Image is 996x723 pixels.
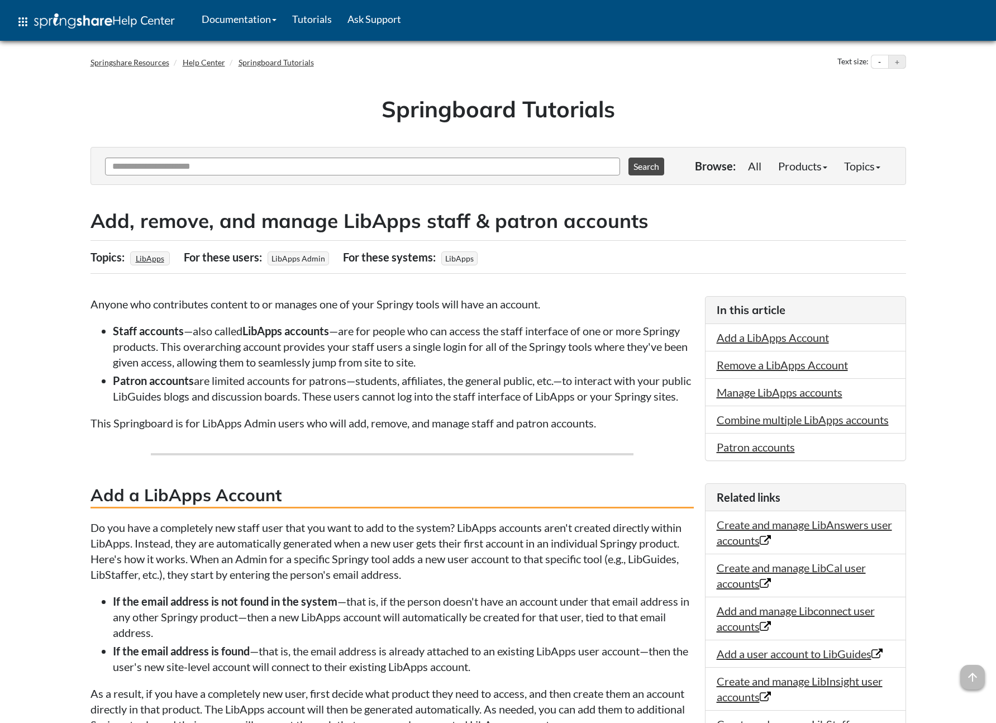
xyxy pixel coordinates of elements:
[960,666,985,679] a: arrow_upward
[628,158,664,175] button: Search
[717,561,866,590] a: Create and manage LibCal user accounts
[90,415,694,431] p: This Springboard is for LibApps Admin users who will add, remove, and manage staff and patron acc...
[112,13,175,27] span: Help Center
[113,373,694,404] li: are limited accounts for patrons—students, affiliates, the general public, etc.—to interact with ...
[889,55,906,69] button: Increase text size
[90,246,127,268] div: Topics:
[871,55,888,69] button: Decrease text size
[695,158,736,174] p: Browse:
[268,251,329,265] span: LibApps Admin
[836,155,889,177] a: Topics
[717,386,842,399] a: Manage LibApps accounts
[113,593,694,640] li: —that is, if the person doesn't have an account under that email address in any other Springy pro...
[242,324,329,337] strong: LibApps accounts
[717,331,829,344] a: Add a LibApps Account
[717,413,889,426] a: Combine multiple LibApps accounts
[134,250,166,267] a: LibApps
[113,324,184,337] strong: Staff accounts
[717,674,883,703] a: Create and manage LibInsight user accounts
[343,246,439,268] div: For these systems:
[717,518,892,547] a: Create and manage LibAnswers user accounts
[90,483,694,508] h3: Add a LibApps Account
[90,58,169,67] a: Springshare Resources
[717,440,795,454] a: Patron accounts
[284,5,340,33] a: Tutorials
[113,594,337,608] strong: If the email address is not found in the system
[740,155,770,177] a: All
[441,251,478,265] span: LibApps
[16,15,30,28] span: apps
[770,155,836,177] a: Products
[717,647,883,660] a: Add a user account to LibGuides
[99,93,898,125] h1: Springboard Tutorials
[960,665,985,689] span: arrow_upward
[113,644,250,658] strong: If the email address is found
[113,323,694,370] li: —also called —are for people who can access the staff interface of one or more Springy products. ...
[183,58,225,67] a: Help Center
[90,207,906,235] h2: Add, remove, and manage LibApps staff & patron accounts
[835,55,871,69] div: Text size:
[8,5,183,39] a: apps Help Center
[90,296,694,312] p: Anyone who contributes content to or manages one of your Springy tools will have an account.
[113,374,194,387] strong: Patron accounts
[717,491,780,504] span: Related links
[239,58,314,67] a: Springboard Tutorials
[717,604,875,633] a: Add and manage Libconnect user accounts
[184,246,265,268] div: For these users:
[717,302,894,318] h3: In this article
[34,13,112,28] img: Springshare
[90,520,694,582] p: Do you have a completely new staff user that you want to add to the system? LibApps accounts aren...
[113,643,694,674] li: —that is, the email address is already attached to an existing LibApps user account—then the user...
[340,5,409,33] a: Ask Support
[194,5,284,33] a: Documentation
[717,358,848,372] a: Remove a LibApps Account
